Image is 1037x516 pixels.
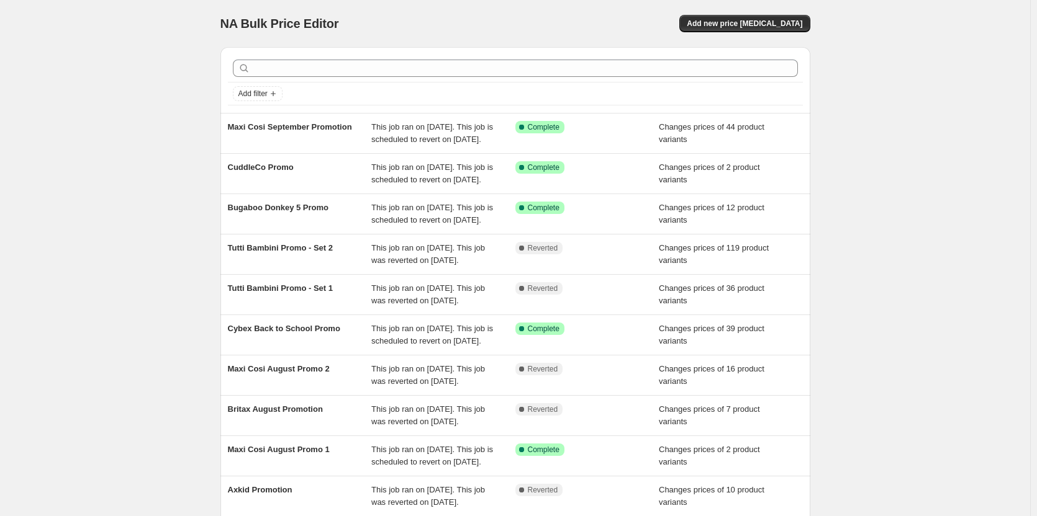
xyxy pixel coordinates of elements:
[228,364,330,373] span: Maxi Cosi August Promo 2
[528,283,558,293] span: Reverted
[687,19,802,29] span: Add new price [MEDICAL_DATA]
[528,404,558,414] span: Reverted
[371,404,485,426] span: This job ran on [DATE]. This job was reverted on [DATE].
[659,404,760,426] span: Changes prices of 7 product variants
[371,485,485,507] span: This job ran on [DATE]. This job was reverted on [DATE].
[659,445,760,466] span: Changes prices of 2 product variants
[659,203,764,225] span: Changes prices of 12 product variants
[659,162,760,184] span: Changes prices of 2 product variants
[528,203,559,213] span: Complete
[659,324,764,345] span: Changes prices of 39 product variants
[228,324,340,333] span: Cybex Back to School Promo
[228,283,333,293] span: Tutti Bambini Promo - Set 1
[528,485,558,495] span: Reverted
[659,243,769,265] span: Changes prices of 119 product variants
[220,17,339,30] span: NA Bulk Price Editor
[371,445,493,466] span: This job ran on [DATE]. This job is scheduled to revert on [DATE].
[528,162,559,172] span: Complete
[528,445,559,455] span: Complete
[228,122,352,131] span: Maxi Cosi September Promotion
[238,89,268,99] span: Add filter
[659,122,764,144] span: Changes prices of 44 product variants
[679,15,810,32] button: Add new price [MEDICAL_DATA]
[371,283,485,305] span: This job ran on [DATE]. This job was reverted on [DATE].
[228,485,292,494] span: Axkid Promotion
[228,162,294,172] span: CuddleCo Promo
[371,162,493,184] span: This job ran on [DATE]. This job is scheduled to revert on [DATE].
[371,122,493,144] span: This job ran on [DATE]. This job is scheduled to revert on [DATE].
[528,364,558,374] span: Reverted
[371,243,485,265] span: This job ran on [DATE]. This job was reverted on [DATE].
[659,485,764,507] span: Changes prices of 10 product variants
[228,404,323,414] span: Britax August Promotion
[228,445,330,454] span: Maxi Cosi August Promo 1
[228,203,329,212] span: Bugaboo Donkey 5 Promo
[528,324,559,334] span: Complete
[659,364,764,386] span: Changes prices of 16 product variants
[659,283,764,305] span: Changes prices of 36 product variants
[528,243,558,253] span: Reverted
[233,86,283,101] button: Add filter
[371,203,493,225] span: This job ran on [DATE]. This job is scheduled to revert on [DATE].
[371,364,485,386] span: This job ran on [DATE]. This job was reverted on [DATE].
[228,243,333,252] span: Tutti Bambini Promo - Set 2
[528,122,559,132] span: Complete
[371,324,493,345] span: This job ran on [DATE]. This job is scheduled to revert on [DATE].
